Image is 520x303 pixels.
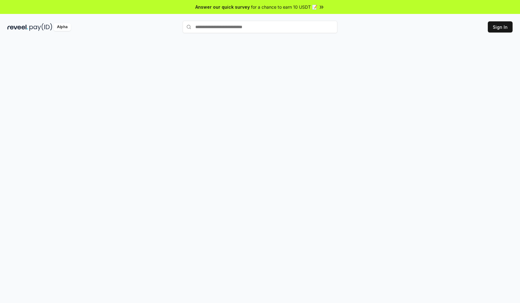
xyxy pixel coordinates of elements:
[195,4,250,10] span: Answer our quick survey
[488,21,513,32] button: Sign In
[7,23,28,31] img: reveel_dark
[251,4,317,10] span: for a chance to earn 10 USDT 📝
[54,23,71,31] div: Alpha
[29,23,52,31] img: pay_id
